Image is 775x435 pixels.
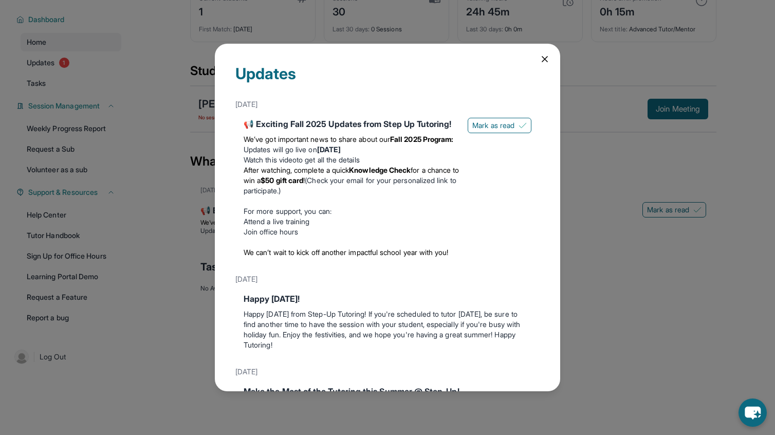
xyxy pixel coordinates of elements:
li: to get all the details [244,155,459,165]
li: (Check your email for your personalized link to participate.) [244,165,459,196]
strong: Fall 2025 Program: [390,135,453,143]
strong: Knowledge Check [349,166,411,174]
p: For more support, you can: [244,206,459,216]
strong: $50 gift card [261,176,303,185]
span: ! [303,176,305,185]
button: Mark as read [468,118,531,133]
span: We can’t wait to kick off another impactful school year with you! [244,248,449,257]
img: Mark as read [519,121,527,130]
span: We’ve got important news to share about our [244,135,390,143]
div: [DATE] [235,362,540,381]
strong: [DATE] [317,145,341,154]
span: Mark as read [472,120,514,131]
a: Join office hours [244,227,298,236]
p: Happy [DATE] from Step-Up Tutoring! If you're scheduled to tutor [DATE], be sure to find another ... [244,309,531,350]
li: Updates will go live on [244,144,459,155]
div: Make the Most of the Tutoring this Summer @ Step-Up! [244,385,531,397]
div: [DATE] [235,270,540,288]
div: Updates [235,64,540,95]
a: Watch this video [244,155,297,164]
button: chat-button [739,398,767,427]
div: Happy [DATE]! [244,293,531,305]
div: 📢 Exciting Fall 2025 Updates from Step Up Tutoring! [244,118,459,130]
span: After watching, complete a quick [244,166,349,174]
div: [DATE] [235,95,540,114]
a: Attend a live training [244,217,310,226]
